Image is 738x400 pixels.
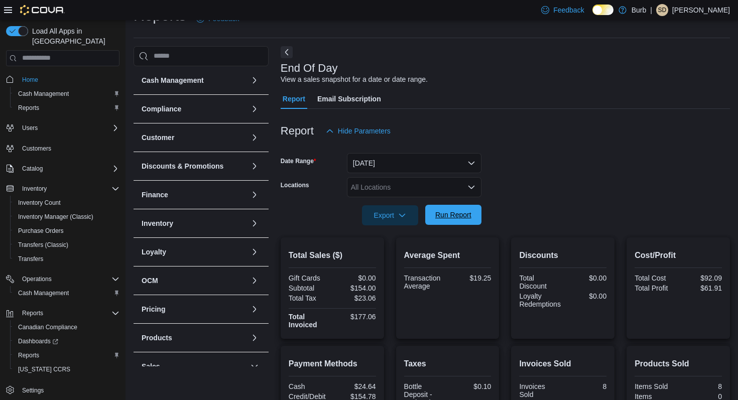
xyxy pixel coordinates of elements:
[14,239,119,251] span: Transfers (Classic)
[249,275,261,287] button: OCM
[18,227,64,235] span: Purchase Orders
[18,273,56,285] button: Operations
[18,122,119,134] span: Users
[281,157,316,165] label: Date Range
[635,358,722,370] h2: Products Sold
[334,274,376,282] div: $0.00
[2,382,124,397] button: Settings
[18,163,47,175] button: Catalog
[142,333,247,343] button: Products
[281,125,314,137] h3: Report
[2,121,124,135] button: Users
[18,384,48,396] a: Settings
[18,199,61,207] span: Inventory Count
[14,321,81,333] a: Canadian Compliance
[142,132,174,143] h3: Customer
[519,274,561,290] div: Total Discount
[249,74,261,86] button: Cash Management
[14,335,119,347] span: Dashboards
[142,104,247,114] button: Compliance
[519,292,561,308] div: Loyalty Redemptions
[334,382,376,390] div: $24.64
[18,73,119,86] span: Home
[14,211,119,223] span: Inventory Manager (Classic)
[18,241,68,249] span: Transfers (Classic)
[18,183,51,195] button: Inventory
[467,183,475,191] button: Open list of options
[14,239,72,251] a: Transfers (Classic)
[18,289,69,297] span: Cash Management
[14,211,97,223] a: Inventory Manager (Classic)
[2,72,124,87] button: Home
[10,252,124,266] button: Transfers
[10,320,124,334] button: Canadian Compliance
[404,274,446,290] div: Transaction Average
[142,161,223,171] h3: Discounts & Promotions
[14,102,119,114] span: Reports
[14,197,119,209] span: Inventory Count
[14,253,47,265] a: Transfers
[142,161,247,171] button: Discounts & Promotions
[249,217,261,229] button: Inventory
[18,307,47,319] button: Reports
[2,272,124,286] button: Operations
[142,218,173,228] h3: Inventory
[10,348,124,362] button: Reports
[553,5,584,15] span: Feedback
[425,205,481,225] button: Run Report
[14,88,73,100] a: Cash Management
[14,287,73,299] a: Cash Management
[14,335,62,347] a: Dashboards
[18,383,119,396] span: Settings
[22,165,43,173] span: Catalog
[449,274,491,282] div: $19.25
[2,162,124,176] button: Catalog
[22,275,52,283] span: Operations
[334,284,376,292] div: $154.00
[18,255,43,263] span: Transfers
[519,358,606,370] h2: Invoices Sold
[249,303,261,315] button: Pricing
[10,224,124,238] button: Purchase Orders
[22,185,47,193] span: Inventory
[142,247,166,257] h3: Loyalty
[2,182,124,196] button: Inventory
[519,249,606,261] h2: Discounts
[289,382,330,390] div: Cash
[142,304,165,314] h3: Pricing
[18,365,70,373] span: [US_STATE] CCRS
[18,90,69,98] span: Cash Management
[289,249,376,261] h2: Total Sales ($)
[435,210,471,220] span: Run Report
[449,382,491,390] div: $0.10
[658,4,667,16] span: SD
[565,382,606,390] div: 8
[18,143,55,155] a: Customers
[249,332,261,344] button: Products
[656,4,668,16] div: Shelby Deppiesse
[635,284,676,292] div: Total Profit
[281,74,428,85] div: View a sales snapshot for a date or date range.
[2,141,124,156] button: Customers
[142,361,160,371] h3: Sales
[14,321,119,333] span: Canadian Compliance
[249,189,261,201] button: Finance
[22,145,51,153] span: Customers
[680,274,722,282] div: $92.09
[14,349,43,361] a: Reports
[10,87,124,101] button: Cash Management
[22,124,38,132] span: Users
[142,75,204,85] h3: Cash Management
[142,276,247,286] button: OCM
[680,382,722,390] div: 8
[142,104,181,114] h3: Compliance
[10,362,124,376] button: [US_STATE] CCRS
[249,103,261,115] button: Compliance
[14,363,74,375] a: [US_STATE] CCRS
[2,306,124,320] button: Reports
[404,358,491,370] h2: Taxes
[142,218,247,228] button: Inventory
[10,101,124,115] button: Reports
[142,304,247,314] button: Pricing
[142,190,168,200] h3: Finance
